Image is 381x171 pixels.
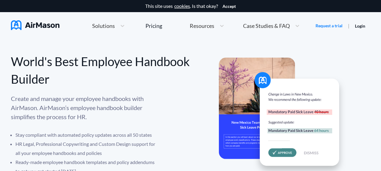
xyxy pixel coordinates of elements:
[145,23,162,29] div: Pricing
[348,23,349,29] span: |
[15,139,159,158] li: HR Legal, Professional Copywriting and Custom Design support for all your employee handbooks and ...
[145,20,162,31] a: Pricing
[355,23,365,29] a: Login
[243,23,290,29] span: Case Studies & FAQ
[174,3,190,9] a: cookies
[11,53,191,88] div: World's Best Employee Handbook Builder
[11,94,159,121] p: Create and manage your employee handbooks with AirMason. AirMason’s employee handbook builder sim...
[222,4,236,9] button: Accept cookies
[316,23,343,29] a: Request a trial
[190,23,214,29] span: Resources
[92,23,115,29] span: Solutions
[11,20,59,30] img: AirMason Logo
[15,130,159,139] li: Stay compliant with automated policy updates across all 50 states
